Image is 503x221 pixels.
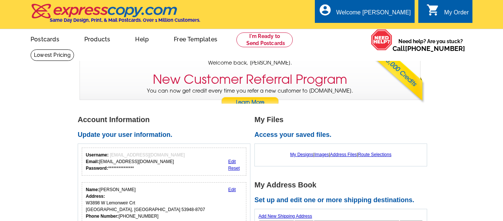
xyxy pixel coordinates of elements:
[228,159,236,164] a: Edit
[330,152,357,157] a: Address Files
[123,30,161,47] a: Help
[426,3,440,17] i: shopping_cart
[78,131,254,139] h2: Update your user information.
[86,187,99,192] strong: Name:
[444,9,469,20] div: My Order
[153,72,347,87] h3: New Customer Referral Program
[336,9,411,20] div: Welcome [PERSON_NAME]
[393,38,469,52] span: Need help? Are you stuck?
[254,181,431,189] h1: My Address Book
[258,148,423,162] div: | | |
[228,166,240,171] a: Reset
[254,131,431,139] h2: Access your saved files.
[110,152,184,158] span: [EMAIL_ADDRESS][DOMAIN_NAME]
[405,45,465,52] a: [PHONE_NUMBER]
[254,196,431,204] h2: Set up and edit one or more shipping destinations.
[314,152,329,157] a: Images
[19,30,71,47] a: Postcards
[258,214,312,219] a: Add New Shipping Address
[78,116,254,124] h1: Account Information
[371,29,393,51] img: help
[393,45,465,52] span: Call
[162,30,229,47] a: Free Templates
[50,17,200,23] h4: Same Day Design, Print, & Mail Postcards. Over 1 Million Customers.
[254,116,431,124] h1: My Files
[80,87,420,108] p: You can now get credit every time you refer a new customer to [DOMAIN_NAME].
[228,187,236,192] a: Edit
[31,9,200,23] a: Same Day Design, Print, & Mail Postcards. Over 1 Million Customers.
[426,8,469,17] a: shopping_cart My Order
[86,152,109,158] strong: Username:
[82,148,246,176] div: Your login information.
[290,152,313,157] a: My Designs
[208,59,292,67] span: Welcome back, [PERSON_NAME].
[86,194,105,199] strong: Address:
[86,159,99,164] strong: Email:
[86,214,119,219] strong: Phone Number:
[319,3,332,17] i: account_circle
[86,166,108,171] strong: Password:
[73,30,122,47] a: Products
[358,152,391,157] a: Route Selections
[221,97,279,108] a: Learn More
